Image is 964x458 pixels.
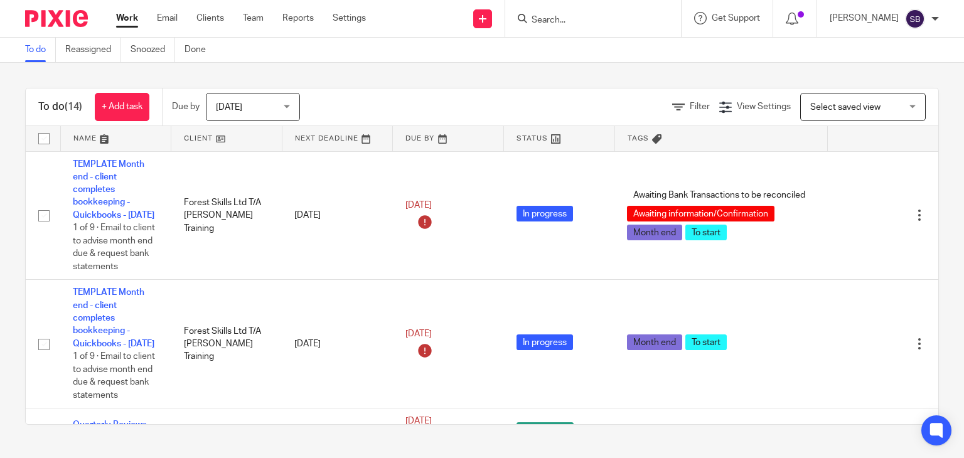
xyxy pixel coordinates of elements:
[171,151,282,280] td: Forest Skills Ltd T/A [PERSON_NAME] Training
[628,135,649,142] span: Tags
[282,151,393,280] td: [DATE]
[405,329,432,338] span: [DATE]
[627,206,774,221] span: Awaiting information/Confirmation
[627,225,682,240] span: Month end
[282,408,393,455] td: [DATE]
[196,12,224,24] a: Clients
[685,225,727,240] span: To start
[737,102,791,111] span: View Settings
[65,38,121,62] a: Reassigned
[131,38,175,62] a: Snoozed
[216,103,242,112] span: [DATE]
[905,9,925,29] img: svg%3E
[73,288,154,348] a: TEMPLATE Month end - client completes bookkeeping - Quickbooks - [DATE]
[282,12,314,24] a: Reports
[171,280,282,408] td: Forest Skills Ltd T/A [PERSON_NAME] Training
[685,334,727,350] span: To start
[185,38,215,62] a: Done
[73,160,154,220] a: TEMPLATE Month end - client completes bookkeeping - Quickbooks - [DATE]
[116,12,138,24] a: Work
[73,352,155,400] span: 1 of 9 · Email to client to advise month end due & request bank statements
[95,93,149,121] a: + Add task
[65,102,82,112] span: (14)
[517,206,573,221] span: In progress
[830,12,899,24] p: [PERSON_NAME]
[282,280,393,408] td: [DATE]
[73,223,155,271] span: 1 of 9 · Email to client to advise month end due & request bank statements
[405,201,432,210] span: [DATE]
[243,12,264,24] a: Team
[171,408,282,455] td: Kibworth Limited
[38,100,82,114] h1: To do
[405,417,432,425] span: [DATE]
[627,187,811,203] span: Awaiting Bank Transactions to be reconciled
[25,10,88,27] img: Pixie
[690,102,710,111] span: Filter
[157,12,178,24] a: Email
[517,422,574,438] span: Not started
[712,14,760,23] span: Get Support
[333,12,366,24] a: Settings
[517,334,573,350] span: In progress
[530,15,643,26] input: Search
[172,100,200,113] p: Due by
[25,38,56,62] a: To do
[627,334,682,350] span: Month end
[810,103,881,112] span: Select saved view
[73,420,146,429] a: Quarterly Reviews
